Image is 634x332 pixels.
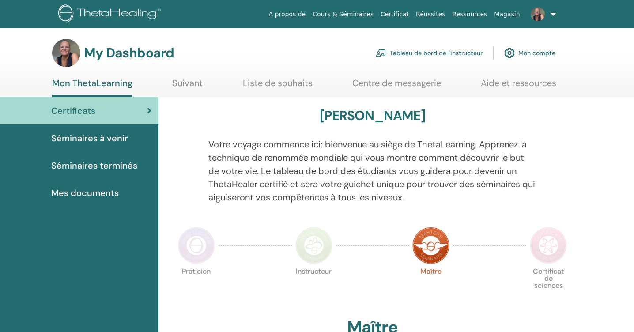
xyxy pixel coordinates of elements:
[52,78,132,97] a: Mon ThetaLearning
[504,43,555,63] a: Mon compte
[51,159,137,172] span: Séminaires terminés
[208,138,536,204] p: Votre voyage commence ici; bienvenue au siège de ThetaLearning. Apprenez la technique de renommée...
[52,39,80,67] img: default.jpg
[243,78,313,95] a: Liste de souhaits
[295,268,332,305] p: Instructeur
[412,6,449,23] a: Réussites
[172,78,203,95] a: Suivant
[295,227,332,264] img: Instructor
[265,6,309,23] a: À propos de
[530,227,567,264] img: Certificate of Science
[178,268,215,305] p: Praticien
[376,49,386,57] img: chalkboard-teacher.svg
[504,45,515,60] img: cog.svg
[178,227,215,264] img: Practitioner
[491,6,523,23] a: Magasin
[352,78,441,95] a: Centre de messagerie
[530,268,567,305] p: Certificat de sciences
[531,7,545,21] img: default.jpg
[377,6,412,23] a: Certificat
[84,45,174,61] h3: My Dashboard
[51,104,95,117] span: Certificats
[58,4,164,24] img: logo.png
[51,132,128,145] span: Séminaires à venir
[51,186,119,200] span: Mes documents
[309,6,377,23] a: Cours & Séminaires
[412,227,449,264] img: Master
[376,43,483,63] a: Tableau de bord de l'instructeur
[412,268,449,305] p: Maître
[481,78,556,95] a: Aide et ressources
[320,108,425,124] h3: [PERSON_NAME]
[449,6,491,23] a: Ressources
